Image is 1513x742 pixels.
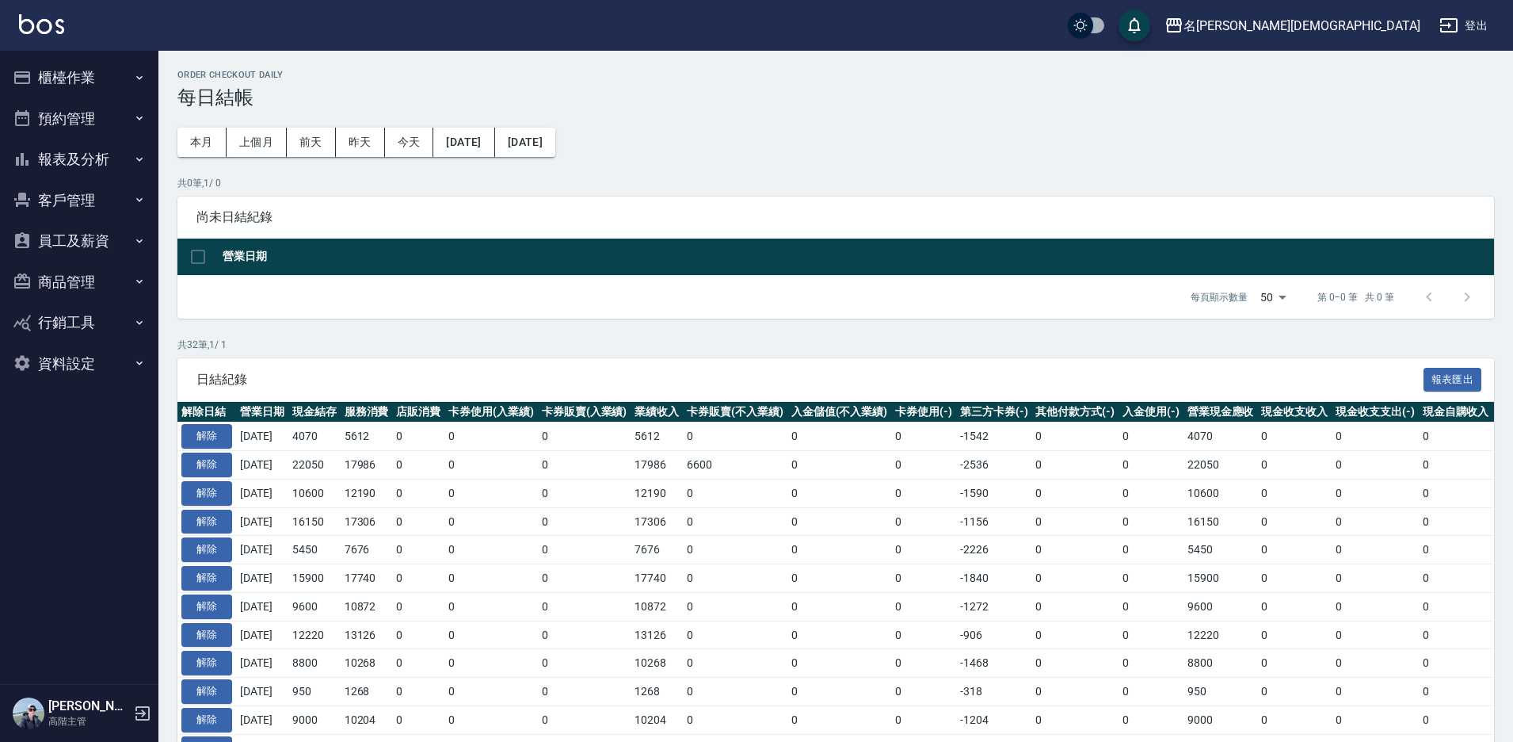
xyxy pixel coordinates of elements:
[787,451,892,480] td: 0
[236,621,288,649] td: [DATE]
[956,507,1032,536] td: -1156
[538,402,631,423] th: 卡券販賣(入業績)
[538,423,631,451] td: 0
[444,621,538,649] td: 0
[538,649,631,678] td: 0
[444,592,538,621] td: 0
[6,57,152,98] button: 櫃檯作業
[177,70,1494,80] h2: Order checkout daily
[1183,507,1258,536] td: 16150
[19,14,64,34] img: Logo
[683,621,787,649] td: 0
[196,209,1475,225] span: 尚未日結紀錄
[683,564,787,593] td: 0
[538,507,631,536] td: 0
[341,706,393,734] td: 10204
[392,706,444,734] td: 0
[956,536,1032,564] td: -2226
[236,402,288,423] th: 營業日期
[177,86,1494,109] h3: 每日結帳
[631,507,683,536] td: 17306
[891,706,956,734] td: 0
[1419,536,1493,564] td: 0
[1419,564,1493,593] td: 0
[392,479,444,507] td: 0
[227,128,287,157] button: 上個月
[891,507,956,536] td: 0
[6,343,152,384] button: 資料設定
[1332,678,1419,706] td: 0
[1332,402,1419,423] th: 現金收支支出(-)
[631,402,683,423] th: 業績收入
[1257,479,1332,507] td: 0
[236,451,288,480] td: [DATE]
[538,592,631,621] td: 0
[288,507,341,536] td: 16150
[444,507,538,536] td: 0
[956,451,1032,480] td: -2536
[288,678,341,706] td: 950
[1031,402,1119,423] th: 其他付款方式(-)
[1419,706,1493,734] td: 0
[1419,402,1493,423] th: 現金自購收入
[1031,678,1119,706] td: 0
[787,706,892,734] td: 0
[1257,649,1332,678] td: 0
[1119,402,1183,423] th: 入金使用(-)
[181,481,232,506] button: 解除
[6,180,152,221] button: 客戶管理
[1031,706,1119,734] td: 0
[1419,479,1493,507] td: 0
[1158,10,1427,42] button: 名[PERSON_NAME][DEMOGRAPHIC_DATA]
[683,592,787,621] td: 0
[236,564,288,593] td: [DATE]
[891,592,956,621] td: 0
[13,698,44,729] img: Person
[1257,536,1332,564] td: 0
[631,451,683,480] td: 17986
[6,220,152,262] button: 員工及薪資
[631,592,683,621] td: 10872
[1191,290,1248,304] p: 每頁顯示數量
[236,592,288,621] td: [DATE]
[1332,507,1419,536] td: 0
[1183,564,1258,593] td: 15900
[891,621,956,649] td: 0
[631,649,683,678] td: 10268
[891,402,956,423] th: 卡券使用(-)
[1332,592,1419,621] td: 0
[288,621,341,649] td: 12220
[683,507,787,536] td: 0
[1183,479,1258,507] td: 10600
[341,592,393,621] td: 10872
[1031,423,1119,451] td: 0
[631,564,683,593] td: 17740
[341,536,393,564] td: 7676
[1119,649,1183,678] td: 0
[288,479,341,507] td: 10600
[1257,507,1332,536] td: 0
[1119,479,1183,507] td: 0
[1031,479,1119,507] td: 0
[444,402,538,423] th: 卡券使用(入業績)
[341,451,393,480] td: 17986
[1332,479,1419,507] td: 0
[444,536,538,564] td: 0
[1419,451,1493,480] td: 0
[683,649,787,678] td: 0
[1433,11,1494,40] button: 登出
[287,128,336,157] button: 前天
[1419,649,1493,678] td: 0
[392,678,444,706] td: 0
[891,479,956,507] td: 0
[538,621,631,649] td: 0
[219,239,1494,276] th: 營業日期
[181,651,232,675] button: 解除
[181,453,232,477] button: 解除
[392,621,444,649] td: 0
[6,139,152,180] button: 報表及分析
[236,507,288,536] td: [DATE]
[288,564,341,593] td: 15900
[1119,678,1183,706] td: 0
[631,423,683,451] td: 5612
